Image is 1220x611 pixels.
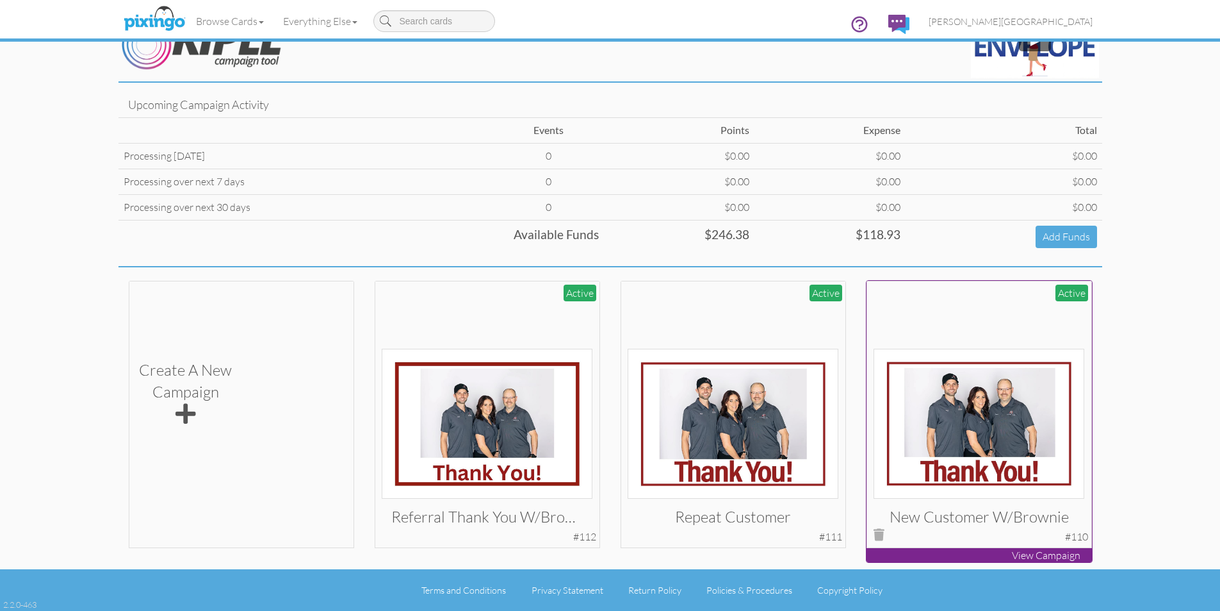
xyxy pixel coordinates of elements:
[604,169,754,194] td: $0.00
[906,144,1102,169] td: $0.00
[493,118,603,144] td: Events
[809,285,842,302] div: Active
[532,585,603,596] a: Privacy Statement
[421,585,506,596] a: Terms and Conditions
[186,5,273,37] a: Browse Cards
[118,144,494,169] td: Processing [DATE]
[919,5,1102,38] a: [PERSON_NAME][GEOGRAPHIC_DATA]
[628,585,681,596] a: Return Policy
[604,220,754,253] td: $246.38
[888,15,909,34] img: comments.svg
[817,585,882,596] a: Copyright Policy
[118,194,494,220] td: Processing over next 30 days
[906,194,1102,220] td: $0.00
[493,144,603,169] td: 0
[373,10,495,32] input: Search cards
[118,220,604,253] td: Available Funds
[493,194,603,220] td: 0
[819,530,842,544] div: #111
[628,349,838,499] img: 129197-1-1741852843475-97e0657386e8d59e-qa.jpg
[382,349,592,499] img: 127756-1-1738918826771-6e2e2c8500121d0c-qa.jpg
[754,144,905,169] td: $0.00
[564,285,596,302] div: Active
[139,359,232,428] div: Create a new Campaign
[754,220,905,253] td: $118.93
[754,118,905,144] td: Expense
[3,599,37,610] div: 2.2.0-463
[906,118,1102,144] td: Total
[754,169,905,194] td: $0.00
[1055,285,1088,302] div: Active
[391,508,583,525] h3: Referral Thank You w/Brownies
[1065,530,1088,544] div: #110
[128,99,1093,112] h4: Upcoming Campaign Activity
[573,530,596,544] div: #112
[637,508,829,525] h3: Repeat Customer
[493,169,603,194] td: 0
[929,16,1093,27] span: [PERSON_NAME][GEOGRAPHIC_DATA]
[604,118,754,144] td: Points
[754,194,905,220] td: $0.00
[874,349,1084,499] img: 129196-1-1741852843208-833c636912008406-qa.jpg
[604,194,754,220] td: $0.00
[120,3,188,35] img: pixingo logo
[883,508,1075,525] h3: New Customer W/Brownie
[273,5,367,37] a: Everything Else
[866,548,1092,563] p: View Campaign
[604,144,754,169] td: $0.00
[118,169,494,194] td: Processing over next 7 days
[1036,226,1097,248] a: Add Funds
[706,585,792,596] a: Policies & Procedures
[906,169,1102,194] td: $0.00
